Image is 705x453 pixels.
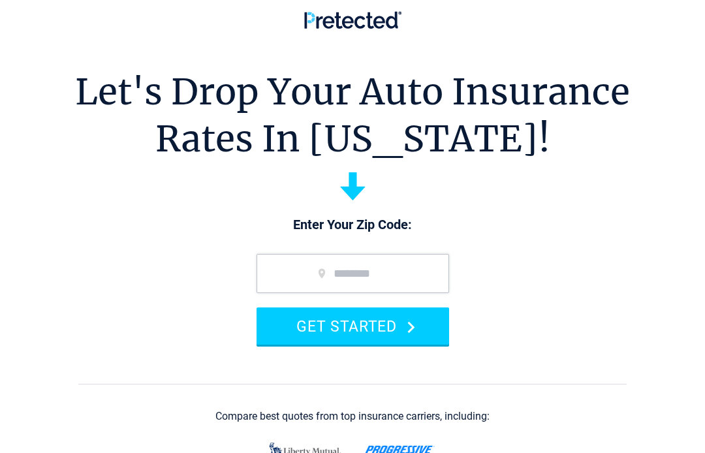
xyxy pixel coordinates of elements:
div: Compare best quotes from top insurance carriers, including: [215,411,490,422]
button: GET STARTED [257,307,449,345]
input: zip code [257,254,449,293]
h1: Let's Drop Your Auto Insurance Rates In [US_STATE]! [75,69,630,163]
img: Pretected Logo [304,11,401,29]
p: Enter Your Zip Code: [243,216,462,234]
